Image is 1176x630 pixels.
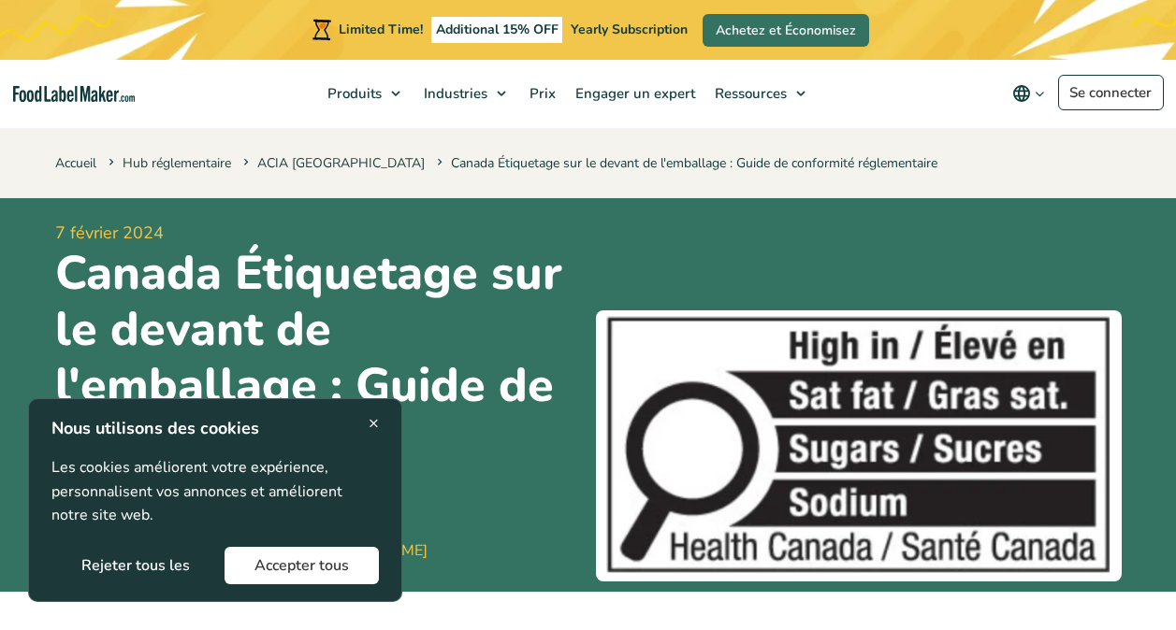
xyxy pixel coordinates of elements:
[318,60,410,127] a: Produits
[1058,75,1164,110] a: Se connecter
[55,154,96,172] a: Accueil
[520,60,561,127] a: Prix
[51,456,379,528] p: Les cookies améliorent votre expérience, personnalisent vos annonces et améliorent notre site web.
[705,60,815,127] a: Ressources
[414,60,515,127] a: Industries
[257,154,425,172] a: ACIA [GEOGRAPHIC_DATA]
[431,17,563,43] span: Additional 15% OFF
[339,21,423,38] span: Limited Time!
[225,547,379,584] button: Accepter tous
[524,84,558,103] span: Prix
[123,154,231,172] a: Hub réglementaire
[51,417,259,439] strong: Nous utilisons des cookies
[703,14,869,47] a: Achetez et Économisez
[369,410,379,436] span: ×
[13,86,135,102] a: Food Label Maker homepage
[418,84,489,103] span: Industries
[55,221,581,246] span: 7 février 2024
[55,246,581,528] h1: Canada Étiquetage sur le devant de l'emballage : Guide de conformité réglementaire
[51,547,220,584] button: Rejeter tous les
[571,21,688,38] span: Yearly Subscription
[566,60,701,127] a: Engager un expert
[433,154,937,172] span: Canada Étiquetage sur le devant de l'emballage : Guide de conformité réglementaire
[570,84,697,103] span: Engager un expert
[322,84,384,103] span: Produits
[999,75,1058,112] button: Change language
[709,84,789,103] span: Ressources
